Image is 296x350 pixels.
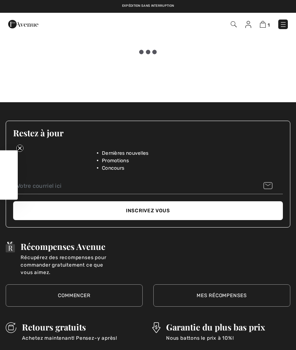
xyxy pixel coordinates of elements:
[102,157,129,164] span: Promotions
[8,20,38,27] a: 1ère Avenue
[22,322,117,332] h3: Retours gratuits
[166,322,265,332] h3: Garantie du plus bas prix
[22,334,117,349] p: Achetez maintenant! Pensez-y après!
[280,21,287,28] img: Menu
[102,164,124,172] span: Concours
[16,145,23,152] button: Close teaser
[153,284,290,307] a: Mes récompenses
[166,334,265,349] p: Nous battons le prix à 10%!
[13,128,283,137] h3: Restez à jour
[102,149,149,157] span: Dernières nouvelles
[231,21,237,27] img: Recherche
[245,21,251,28] img: Mes infos
[6,284,143,307] a: Commencer
[260,20,270,28] a: 1
[260,21,266,28] img: Panier d'achat
[268,22,270,28] span: 1
[6,242,15,252] img: Récompenses Avenue
[13,178,283,194] input: Votre courriel ici
[21,254,127,276] p: Récupérez des recompenses pour commander gratuitement ce que vous aimez.
[15,54,281,55] iframe: Video library
[152,322,160,333] img: Garantie du plus bas prix
[21,242,127,251] h3: Récompenses Avenue
[13,201,283,220] button: Inscrivez vous
[8,17,38,31] img: 1ère Avenue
